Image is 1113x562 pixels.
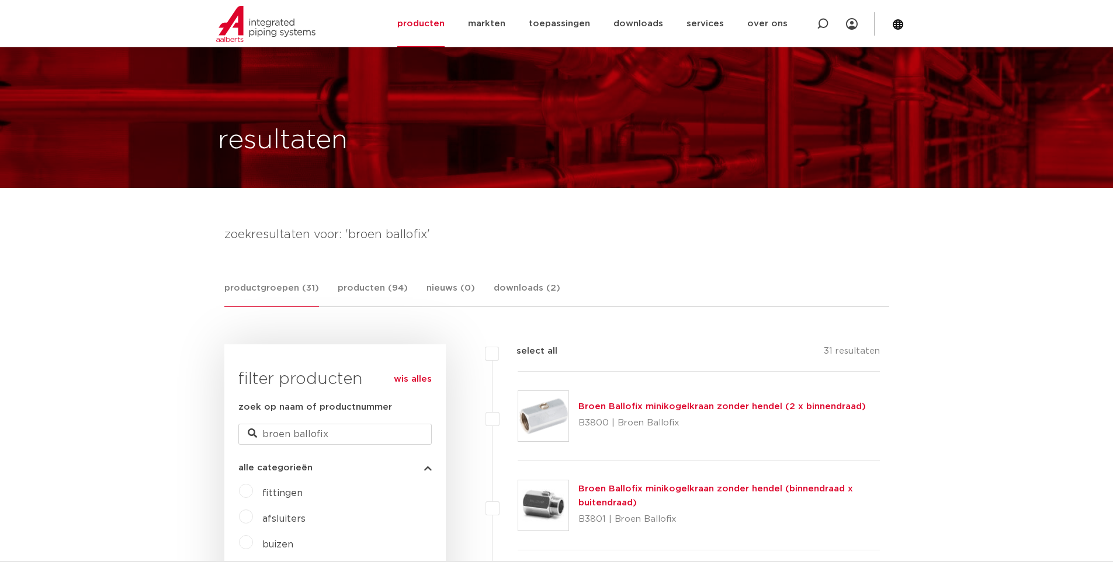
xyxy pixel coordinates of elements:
p: B3801 | Broen Ballofix [578,510,880,529]
a: Broen Ballofix minikogelkraan zonder hendel (binnendraad x buitendraad) [578,484,853,507]
h1: resultaten [218,122,348,159]
a: fittingen [262,488,303,498]
p: 31 resultaten [824,344,880,362]
a: wis alles [394,372,432,386]
label: zoek op naam of productnummer [238,400,392,414]
input: zoeken [238,424,432,445]
p: B3800 | Broen Ballofix [578,414,866,432]
button: alle categorieën [238,463,432,472]
a: afsluiters [262,514,306,523]
h4: zoekresultaten voor: 'broen ballofix' [224,225,889,244]
a: downloads (2) [494,281,560,306]
a: nieuws (0) [427,281,475,306]
img: Thumbnail for Broen Ballofix minikogelkraan zonder hendel (2 x binnendraad) [518,391,568,441]
a: producten (94) [338,281,408,306]
h3: filter producten [238,368,432,391]
label: select all [499,344,557,358]
img: Thumbnail for Broen Ballofix minikogelkraan zonder hendel (binnendraad x buitendraad) [518,480,568,530]
a: buizen [262,540,293,549]
a: Broen Ballofix minikogelkraan zonder hendel (2 x binnendraad) [578,402,866,411]
a: productgroepen (31) [224,281,319,307]
span: alle categorieën [238,463,313,472]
